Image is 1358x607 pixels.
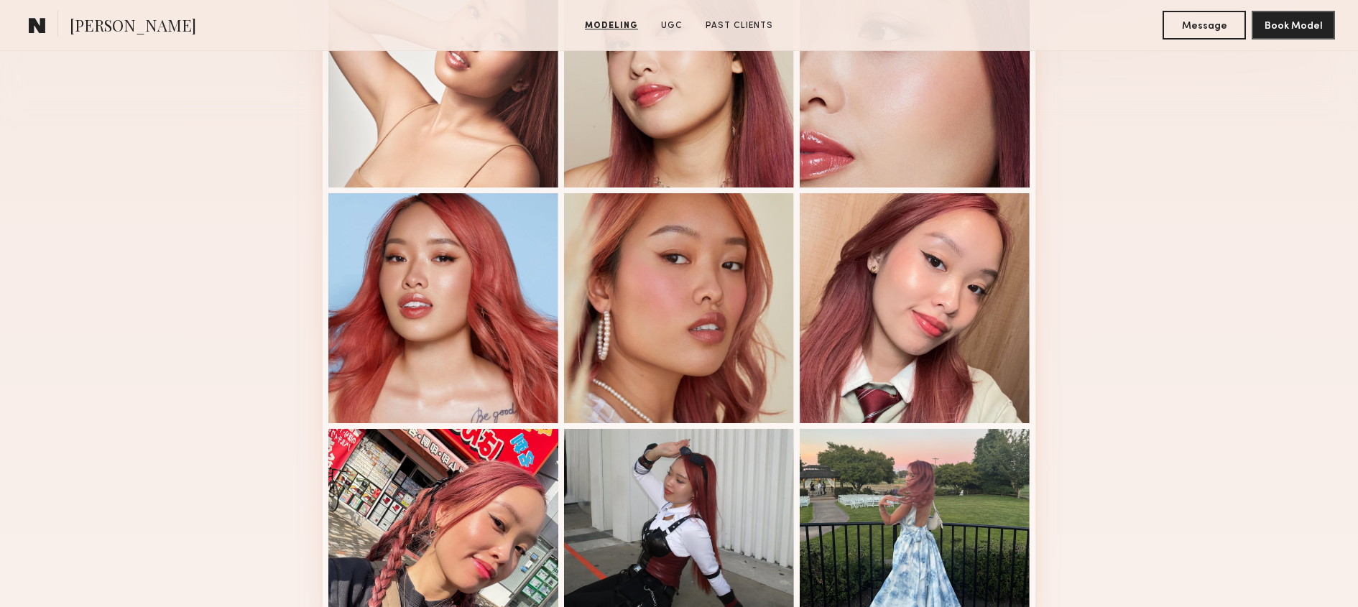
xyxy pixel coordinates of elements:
[1252,11,1335,40] button: Book Model
[1163,11,1246,40] button: Message
[579,19,644,32] a: Modeling
[655,19,688,32] a: UGC
[1252,19,1335,31] a: Book Model
[700,19,779,32] a: Past Clients
[70,14,196,40] span: [PERSON_NAME]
